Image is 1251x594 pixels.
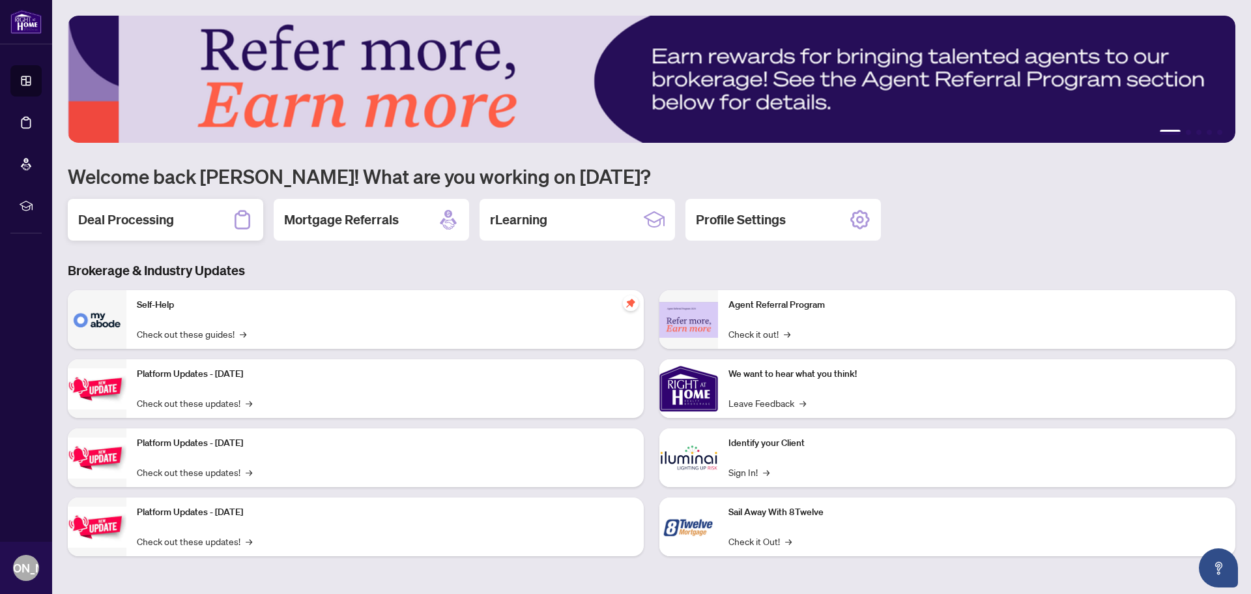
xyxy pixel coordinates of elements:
p: Self-Help [137,298,633,312]
img: Agent Referral Program [659,302,718,338]
p: Platform Updates - [DATE] [137,367,633,381]
h3: Brokerage & Industry Updates [68,261,1235,280]
button: 3 [1196,130,1201,135]
span: → [240,327,246,341]
p: Platform Updates - [DATE] [137,505,633,520]
h1: Welcome back [PERSON_NAME]! What are you working on [DATE]? [68,164,1235,188]
span: → [784,327,790,341]
button: 2 [1186,130,1191,135]
img: Platform Updates - July 8, 2025 [68,438,126,479]
a: Check out these updates!→ [137,534,252,548]
h2: Deal Processing [78,211,174,229]
p: We want to hear what you think! [728,367,1225,381]
span: → [763,465,769,479]
a: Check it Out!→ [728,534,792,548]
a: Sign In!→ [728,465,769,479]
button: 1 [1160,130,1181,135]
button: 5 [1217,130,1222,135]
span: → [246,465,252,479]
img: Sail Away With 8Twelve [659,497,718,556]
a: Check out these updates!→ [137,396,252,410]
button: 4 [1207,130,1212,135]
h2: rLearning [490,211,547,229]
span: → [785,534,792,548]
img: Identify your Client [659,428,718,487]
span: → [799,396,806,410]
span: pushpin [623,295,639,311]
a: Check out these updates!→ [137,465,252,479]
p: Agent Referral Program [728,298,1225,312]
span: → [246,534,252,548]
span: → [246,396,252,410]
p: Platform Updates - [DATE] [137,436,633,451]
button: Open asap [1199,548,1238,587]
p: Identify your Client [728,436,1225,451]
h2: Profile Settings [696,211,786,229]
h2: Mortgage Referrals [284,211,399,229]
a: Leave Feedback→ [728,396,806,410]
img: logo [10,10,42,34]
img: Platform Updates - June 23, 2025 [68,507,126,548]
a: Check it out!→ [728,327,790,341]
img: Platform Updates - July 21, 2025 [68,368,126,409]
img: Self-Help [68,290,126,349]
img: We want to hear what you think! [659,359,718,418]
p: Sail Away With 8Twelve [728,505,1225,520]
img: Slide 0 [68,16,1235,143]
a: Check out these guides!→ [137,327,246,341]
